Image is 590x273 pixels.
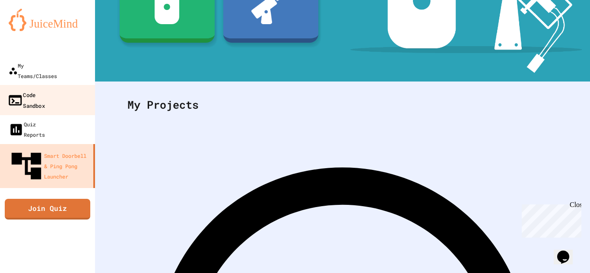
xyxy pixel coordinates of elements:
a: Join Quiz [5,199,90,220]
div: My Teams/Classes [9,60,57,81]
iframe: chat widget [554,238,581,264]
div: Code Sandbox [7,89,45,110]
div: Quiz Reports [9,119,45,140]
div: Smart Doorbell & Ping Pong Launcher [9,148,90,184]
div: My Projects [119,88,566,122]
img: logo-orange.svg [9,9,86,31]
iframe: chat widget [518,201,581,238]
div: Chat with us now!Close [3,3,60,55]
